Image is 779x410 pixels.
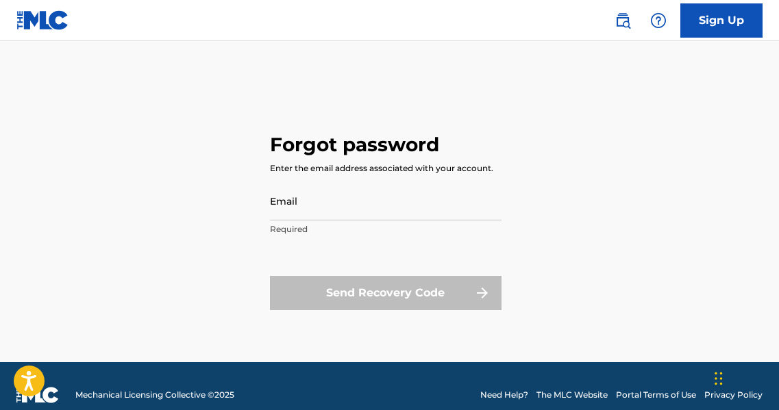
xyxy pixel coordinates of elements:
[270,133,439,157] h3: Forgot password
[615,12,631,29] img: search
[480,389,528,401] a: Need Help?
[16,10,69,30] img: MLC Logo
[75,389,234,401] span: Mechanical Licensing Collective © 2025
[710,344,779,410] iframe: Chat Widget
[270,162,493,175] div: Enter the email address associated with your account.
[616,389,696,401] a: Portal Terms of Use
[270,223,502,235] p: Required
[536,389,608,401] a: The MLC Website
[16,387,59,403] img: logo
[680,3,763,38] a: Sign Up
[609,7,636,34] a: Public Search
[715,358,723,399] div: Drag
[645,7,672,34] div: Help
[650,12,667,29] img: help
[704,389,763,401] a: Privacy Policy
